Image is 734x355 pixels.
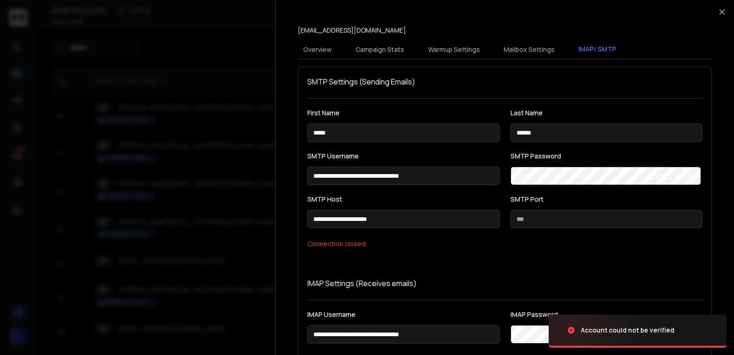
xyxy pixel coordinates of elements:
[423,39,485,60] button: Warmup Settings
[350,39,410,60] button: Campaign Stats
[307,278,702,289] p: IMAP Settings (Receives emails)
[511,153,703,159] label: SMTP Password
[307,110,500,116] label: First Name
[549,305,640,355] img: image
[307,239,702,248] span: Connection closed
[573,39,622,60] button: IMAP/ SMTP
[298,26,406,35] p: [EMAIL_ADDRESS][DOMAIN_NAME]
[511,110,703,116] label: Last Name
[307,196,500,203] label: SMTP Host
[307,153,500,159] label: SMTP Username
[298,39,337,60] button: Overview
[498,39,560,60] button: Mailbox Settings
[511,311,703,318] label: IMAP Password
[307,76,702,87] h1: SMTP Settings (Sending Emails)
[581,326,674,335] div: Account could not be verified
[307,311,500,318] label: IMAP Username
[511,196,703,203] label: SMTP Port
